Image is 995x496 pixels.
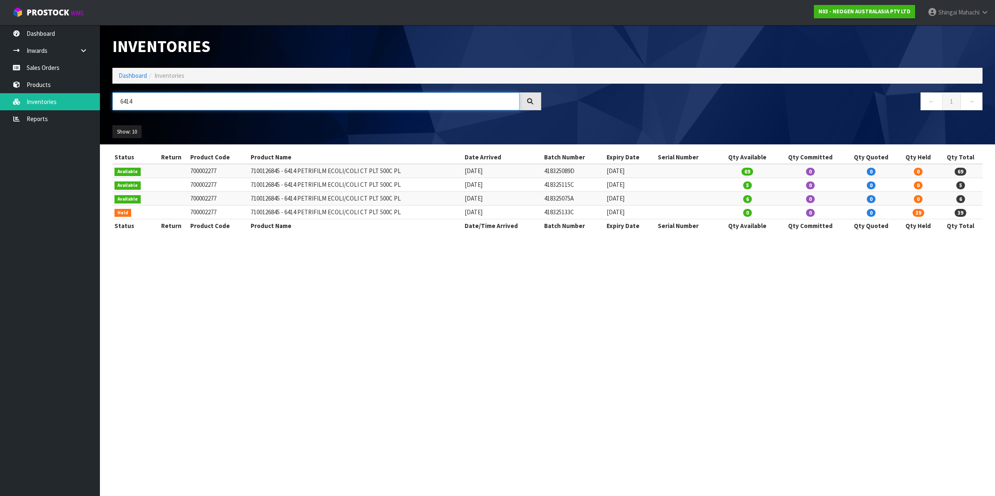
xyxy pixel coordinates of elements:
[463,178,542,192] td: [DATE]
[112,92,520,110] input: Search inventories
[463,219,542,232] th: Date/Time Arrived
[249,164,463,178] td: 7100126845 - 6414 PETRIFILM ECOLI/COLI CT PLT 500C PL
[898,151,938,164] th: Qty Held
[914,195,923,203] span: 0
[656,219,718,232] th: Serial Number
[818,8,910,15] strong: N03 - NEOGEN AUSTRALASIA PTY LTD
[542,151,604,164] th: Batch Number
[844,219,898,232] th: Qty Quoted
[913,209,924,217] span: 39
[806,181,815,189] span: 0
[806,195,815,203] span: 0
[604,151,656,164] th: Expiry Date
[542,206,604,219] td: 418325133C
[942,92,961,110] a: 1
[718,151,776,164] th: Qty Available
[607,208,624,216] span: [DATE]
[188,178,249,192] td: 700002277
[188,206,249,219] td: 700002277
[249,219,463,232] th: Product Name
[114,168,141,176] span: Available
[867,195,876,203] span: 0
[542,219,604,232] th: Batch Number
[188,151,249,164] th: Product Code
[806,168,815,176] span: 0
[777,219,844,232] th: Qty Committed
[542,178,604,192] td: 418325115C
[939,219,983,232] th: Qty Total
[955,168,966,176] span: 69
[542,192,604,206] td: 418325075A
[188,219,249,232] th: Product Code
[114,195,141,203] span: Available
[956,195,965,203] span: 6
[114,181,141,190] span: Available
[463,206,542,219] td: [DATE]
[463,151,542,164] th: Date Arrived
[249,151,463,164] th: Product Name
[656,151,718,164] th: Serial Number
[898,219,938,232] th: Qty Held
[607,167,624,175] span: [DATE]
[154,219,188,232] th: Return
[914,181,923,189] span: 0
[71,9,84,17] small: WMS
[958,8,980,16] span: Mahachi
[743,195,752,203] span: 6
[119,72,147,79] a: Dashboard
[188,192,249,206] td: 700002277
[607,181,624,188] span: [DATE]
[249,206,463,219] td: 7100126845 - 6414 PETRIFILM ECOLI/COLI CT PLT 500C PL
[154,72,184,79] span: Inventories
[960,92,983,110] a: →
[27,7,69,18] span: ProStock
[938,8,957,16] span: Shingai
[542,164,604,178] td: 418325089D
[12,7,23,17] img: cube-alt.png
[112,151,154,164] th: Status
[112,37,541,55] h1: Inventories
[777,151,844,164] th: Qty Committed
[867,181,876,189] span: 0
[806,209,815,217] span: 0
[844,151,898,164] th: Qty Quoted
[743,209,752,217] span: 0
[741,168,753,176] span: 69
[939,151,983,164] th: Qty Total
[607,194,624,202] span: [DATE]
[956,181,965,189] span: 5
[554,92,983,113] nav: Page navigation
[718,219,776,232] th: Qty Available
[743,181,752,189] span: 5
[955,209,966,217] span: 39
[463,164,542,178] td: [DATE]
[867,168,876,176] span: 0
[188,164,249,178] td: 700002277
[112,219,154,232] th: Status
[114,209,131,217] span: Held
[914,168,923,176] span: 0
[920,92,943,110] a: ←
[154,151,188,164] th: Return
[867,209,876,217] span: 0
[604,219,656,232] th: Expiry Date
[249,192,463,206] td: 7100126845 - 6414 PETRIFILM ECOLI/COLI CT PLT 500C PL
[463,192,542,206] td: [DATE]
[112,125,142,139] button: Show: 10
[249,178,463,192] td: 7100126845 - 6414 PETRIFILM ECOLI/COLI CT PLT 500C PL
